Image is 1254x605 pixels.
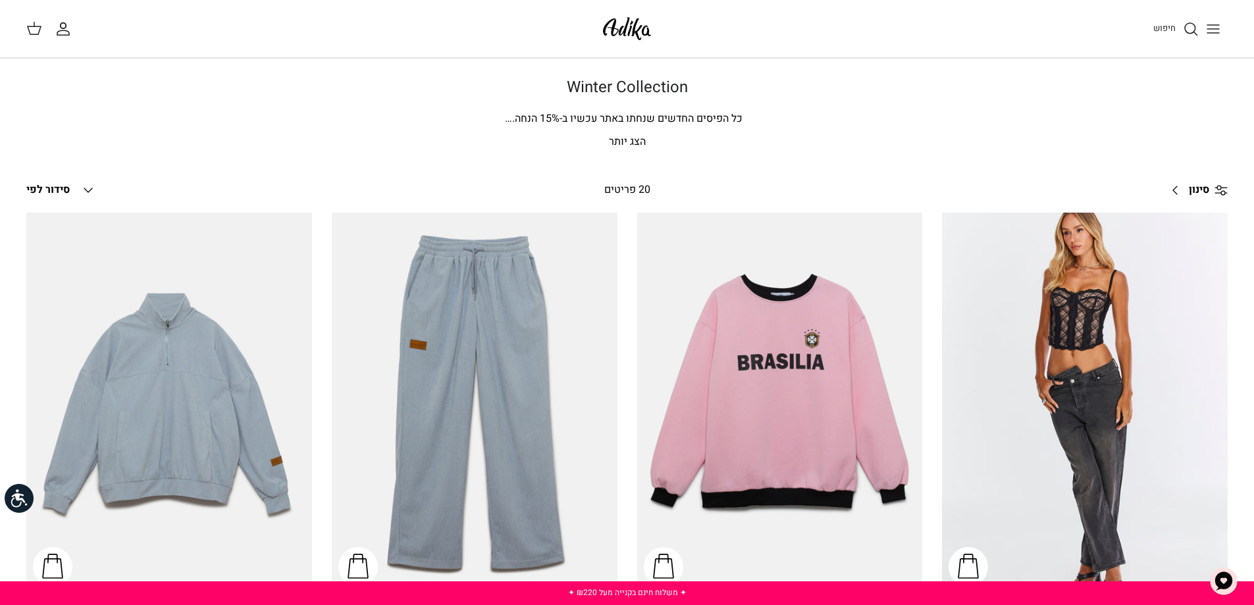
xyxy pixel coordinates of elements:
[26,182,70,197] span: סידור לפי
[26,213,312,593] a: סווטשירט City Strolls אוברסייז
[1153,21,1199,37] a: חיפוש
[26,176,96,205] button: סידור לפי
[942,213,1228,593] a: ג׳ינס All Or Nothing קריס-קרוס | BOYFRIEND
[1189,182,1209,199] span: סינון
[637,213,923,593] a: סווטשירט Brazilian Kid
[1163,174,1228,206] a: סינון
[505,111,560,126] span: % הנחה.
[560,111,743,126] span: כל הפיסים החדשים שנחתו באתר עכשיו ב-
[332,213,617,593] a: מכנסי טרנינג City strolls
[599,13,655,44] img: Adika IL
[167,78,1088,97] h1: Winter Collection
[1199,14,1228,43] button: Toggle menu
[1153,22,1176,34] span: חיפוש
[488,182,766,199] div: 20 פריטים
[540,111,552,126] span: 15
[568,587,687,598] a: ✦ משלוח חינם בקנייה מעל ₪220 ✦
[1204,562,1243,601] button: צ'אט
[55,21,76,37] a: החשבון שלי
[167,134,1088,151] p: הצג יותר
